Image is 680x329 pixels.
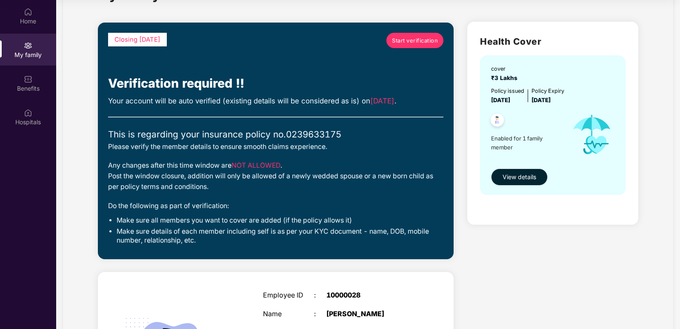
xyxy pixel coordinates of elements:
[487,111,508,132] img: svg+xml;base64,PHN2ZyB4bWxucz0iaHR0cDovL3d3dy53My5vcmcvMjAwMC9zdmciIHdpZHRoPSI0OC45NDMiIGhlaWdodD...
[117,227,443,245] li: Make sure details of each member including self is as per your KYC document - name, DOB, mobile n...
[108,160,443,192] div: Any changes after this time window are . Post the window closure, addition will only be allowed o...
[491,134,564,152] span: Enabled for 1 family member
[326,291,415,299] div: 10000028
[531,87,564,95] div: Policy Expiry
[108,95,443,106] div: Your account will be auto verified (existing details will be considered as is) on .
[24,41,32,50] img: svg+xml;base64,PHN2ZyB3aWR0aD0iMjAiIGhlaWdodD0iMjAiIHZpZXdCb3g9IjAgMCAyMCAyMCIgZmlsbD0ibm9uZSIgeG...
[108,74,443,93] div: Verification required !!
[491,87,524,95] div: Policy issued
[117,216,443,225] li: Make sure all members you want to cover are added (if the policy allows it)
[24,109,32,117] img: svg+xml;base64,PHN2ZyBpZD0iSG9zcGl0YWxzIiB4bWxucz0iaHR0cDovL3d3dy53My5vcmcvMjAwMC9zdmciIHdpZHRoPS...
[114,36,160,43] span: Closing [DATE]
[263,310,314,318] div: Name
[386,33,443,48] a: Start verification
[108,128,443,142] div: This is regarding your insurance policy no. 0239633175
[531,97,551,103] span: [DATE]
[314,310,327,318] div: :
[491,74,521,81] span: ₹3 Lakhs
[370,97,394,105] span: [DATE]
[108,201,443,212] div: Do the following as part of verification:
[263,291,314,299] div: Employee ID
[491,169,548,186] button: View details
[392,36,438,45] span: Start verification
[564,105,620,165] img: icon
[480,34,626,49] h2: Health Cover
[231,161,280,169] span: NOT ALLOWED
[314,291,327,299] div: :
[503,172,536,182] span: View details
[491,97,510,103] span: [DATE]
[326,310,415,318] div: [PERSON_NAME]
[24,8,32,16] img: svg+xml;base64,PHN2ZyBpZD0iSG9tZSIgeG1sbnM9Imh0dHA6Ly93d3cudzMub3JnLzIwMDAvc3ZnIiB3aWR0aD0iMjAiIG...
[108,142,443,152] div: Please verify the member details to ensure smooth claims experience.
[491,65,521,73] div: cover
[24,75,32,83] img: svg+xml;base64,PHN2ZyBpZD0iQmVuZWZpdHMiIHhtbG5zPSJodHRwOi8vd3d3LnczLm9yZy8yMDAwL3N2ZyIgd2lkdGg9Ij...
